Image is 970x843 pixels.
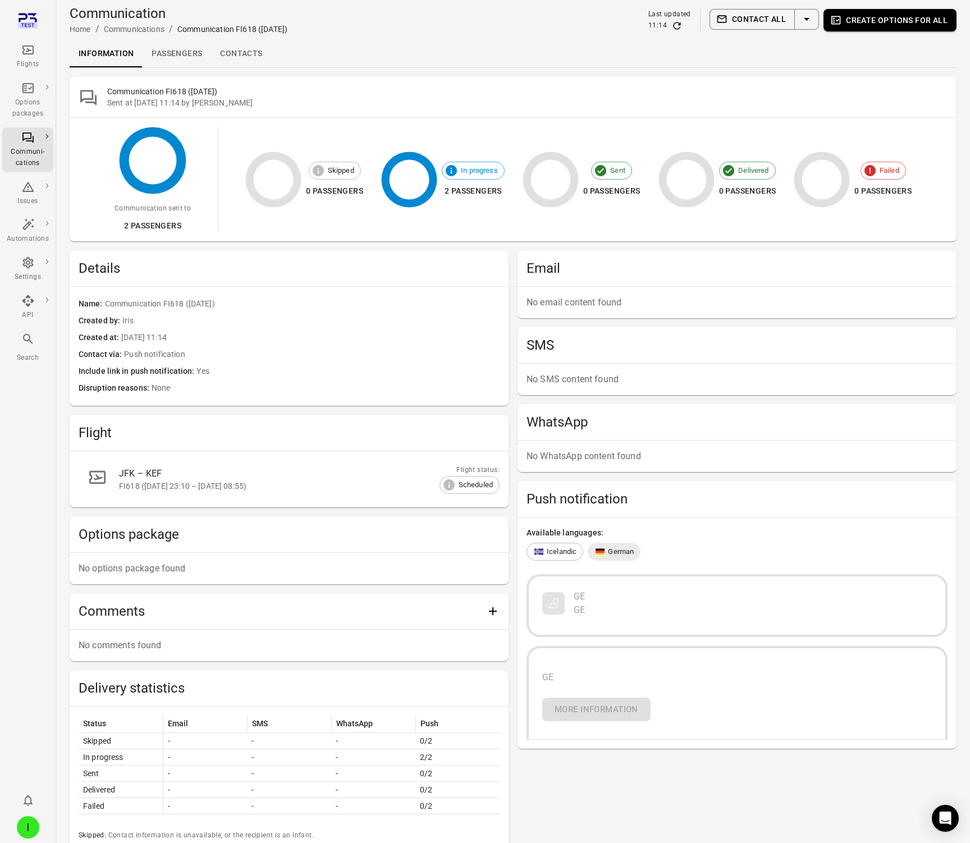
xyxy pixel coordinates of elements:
[574,603,585,617] div: GE
[115,203,191,214] div: Communication sent to
[247,749,331,766] td: -
[70,22,287,36] nav: Breadcrumbs
[70,40,957,67] div: Local navigation
[105,298,500,310] span: Communication FI618 ([DATE])
[124,349,500,361] span: Push notification
[104,25,164,34] a: Communications
[107,86,948,97] h2: Communication FI618 ([DATE])
[2,329,53,366] button: Search
[119,480,473,492] div: FI618 ([DATE] 23:10 – [DATE] 08:55)
[527,336,948,354] h2: SMS
[648,9,691,20] div: Last updated
[79,365,196,378] span: Include link in push notification
[70,40,143,67] a: Information
[108,831,314,839] span: Contact information is unavailable, or the recipient is an infant.
[7,272,49,283] div: Settings
[79,332,121,344] span: Created at
[247,716,331,732] th: SMS
[415,782,500,798] td: 0/2
[107,97,948,108] div: Sent at [DATE] 11:14 by [PERSON_NAME]
[79,349,124,361] span: Contact via
[452,479,499,491] span: Scheduled
[331,733,415,749] td: -
[163,782,247,798] td: -
[527,373,948,386] p: No SMS content found
[79,562,500,575] p: No options package found
[95,22,99,36] li: /
[331,749,415,766] td: -
[79,382,152,395] span: Disruption reasons
[79,831,108,839] span: Skipped:
[331,766,415,782] td: -
[482,600,504,622] button: Add comment
[211,40,271,67] a: Contacts
[143,40,211,67] a: Passengers
[2,78,53,123] a: Options packages
[331,716,415,732] th: WhatsApp
[177,24,287,35] div: Communication FI618 ([DATE])
[79,460,500,498] a: JFK – KEFFI618 ([DATE] 23:10 – [DATE] 08:55)
[604,165,632,176] span: Sent
[732,165,775,176] span: Delivered
[823,9,957,31] button: Create options for all
[542,672,553,682] span: GE
[79,782,163,798] td: Delivered
[415,766,500,782] td: 0/2
[247,766,331,782] td: -
[247,782,331,798] td: -
[648,20,667,31] div: 11:14
[415,716,500,732] th: Push
[7,352,49,364] div: Search
[163,716,247,732] th: Email
[442,184,505,198] div: 2 passengers
[17,816,39,839] div: I
[306,184,363,198] div: 0 passengers
[79,798,163,814] td: Failed
[115,219,191,233] div: 2 passengers
[7,59,49,70] div: Flights
[79,424,500,442] h2: Flight
[719,184,776,198] div: 0 passengers
[79,602,482,620] h2: Comments
[2,177,53,210] a: Issues
[12,812,44,843] button: Iris
[932,805,959,832] div: Open Intercom Messenger
[122,315,500,327] span: Iris
[574,590,585,603] div: GE
[163,749,247,766] td: -
[2,127,53,172] a: Communi-cations
[163,798,247,814] td: -
[2,291,53,324] a: API
[70,4,287,22] h1: Communication
[79,679,500,697] h2: Delivery statistics
[415,798,500,814] td: 0/2
[527,543,583,561] div: Icelandic
[2,253,53,286] a: Settings
[671,20,683,31] button: Refresh data
[79,259,500,277] span: Details
[440,465,500,476] div: Flight status:
[794,9,819,30] button: Select action
[527,527,948,538] div: Available languages:
[854,184,912,198] div: 0 passengers
[7,97,49,120] div: Options packages
[163,733,247,749] td: -
[121,332,500,344] span: [DATE] 11:14
[873,165,905,176] span: Failed
[79,733,163,749] td: Skipped
[2,40,53,74] a: Flights
[7,146,49,169] div: Communi-cations
[527,490,948,508] h2: Push notification
[415,733,500,749] td: 0/2
[17,789,39,812] button: Notifications
[79,766,163,782] td: Sent
[79,639,500,652] p: No comments found
[455,165,504,176] span: In progress
[331,798,415,814] td: -
[527,450,948,463] p: No WhatsApp content found
[119,467,473,480] div: JFK – KEF
[588,543,640,561] div: German
[152,382,500,395] span: None
[583,184,640,198] div: 0 passengers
